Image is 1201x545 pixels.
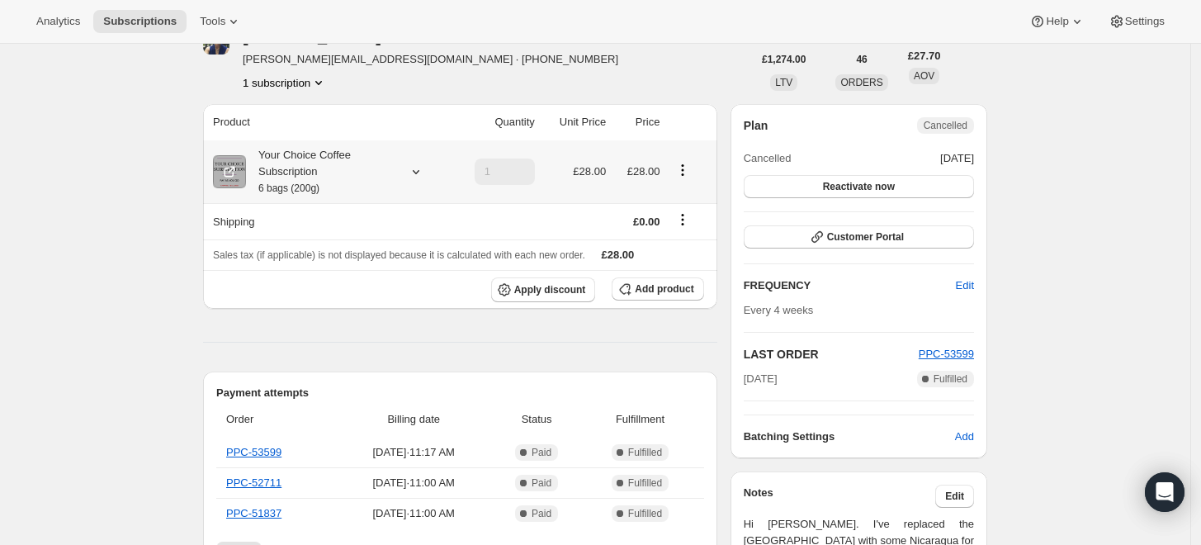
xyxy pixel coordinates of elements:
[612,277,703,301] button: Add product
[775,77,792,88] span: LTV
[213,155,246,188] img: product img
[1145,472,1184,512] div: Open Intercom Messenger
[627,165,660,178] span: £28.00
[934,372,967,386] span: Fulfilled
[628,476,662,490] span: Fulfilled
[243,51,618,68] span: [PERSON_NAME][EMAIL_ADDRESS][DOMAIN_NAME] · [PHONE_NUMBER]
[946,272,984,299] button: Edit
[744,175,974,198] button: Reactivate now
[752,48,816,71] button: £1,274.00
[744,117,768,134] h2: Plan
[827,230,904,244] span: Customer Portal
[611,104,664,140] th: Price
[744,371,778,387] span: [DATE]
[540,104,611,140] th: Unit Price
[93,10,187,33] button: Subscriptions
[341,505,487,522] span: [DATE] · 11:00 AM
[514,283,586,296] span: Apply discount
[633,216,660,228] span: £0.00
[190,10,252,33] button: Tools
[744,485,936,508] h3: Notes
[26,10,90,33] button: Analytics
[213,249,585,261] span: Sales tax (if applicable) is not displayed because it is calculated with each new order.
[628,507,662,520] span: Fulfilled
[744,429,955,445] h6: Batching Settings
[635,282,693,296] span: Add product
[203,203,452,239] th: Shipping
[744,277,956,294] h2: FREQUENCY
[491,277,596,302] button: Apply discount
[216,401,336,438] th: Order
[226,507,281,519] a: PPC-51837
[840,77,882,88] span: ORDERS
[744,150,792,167] span: Cancelled
[341,411,487,428] span: Billing date
[945,424,984,450] button: Add
[846,48,877,71] button: 46
[744,346,919,363] h2: LAST ORDER
[945,490,964,503] span: Edit
[919,346,974,363] button: PPC-53599
[452,104,540,140] th: Quantity
[628,446,662,459] span: Fulfilled
[573,165,606,178] span: £28.00
[243,28,465,45] div: [PERSON_NAME] Beukes
[497,411,577,428] span: Status
[258,182,319,194] small: 6 bags (200g)
[246,147,395,197] div: Your Choice Coffee Subscription
[532,446,551,459] span: Paid
[226,476,281,489] a: PPC-52711
[532,507,551,520] span: Paid
[1125,15,1165,28] span: Settings
[532,476,551,490] span: Paid
[669,161,696,179] button: Product actions
[919,348,974,360] a: PPC-53599
[1099,10,1175,33] button: Settings
[203,104,452,140] th: Product
[669,211,696,229] button: Shipping actions
[940,150,974,167] span: [DATE]
[216,385,704,401] h2: Payment attempts
[602,249,635,261] span: £28.00
[744,225,974,249] button: Customer Portal
[103,15,177,28] span: Subscriptions
[1046,15,1068,28] span: Help
[935,485,974,508] button: Edit
[744,304,814,316] span: Every 4 weeks
[955,429,974,445] span: Add
[243,74,327,91] button: Product actions
[586,411,693,428] span: Fulfillment
[762,53,806,66] span: £1,274.00
[341,444,487,461] span: [DATE] · 11:17 AM
[341,475,487,491] span: [DATE] · 11:00 AM
[856,53,867,66] span: 46
[823,180,895,193] span: Reactivate now
[914,70,934,82] span: AOV
[226,446,281,458] a: PPC-53599
[200,15,225,28] span: Tools
[1019,10,1095,33] button: Help
[36,15,80,28] span: Analytics
[908,48,941,64] span: £27.70
[956,277,974,294] span: Edit
[924,119,967,132] span: Cancelled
